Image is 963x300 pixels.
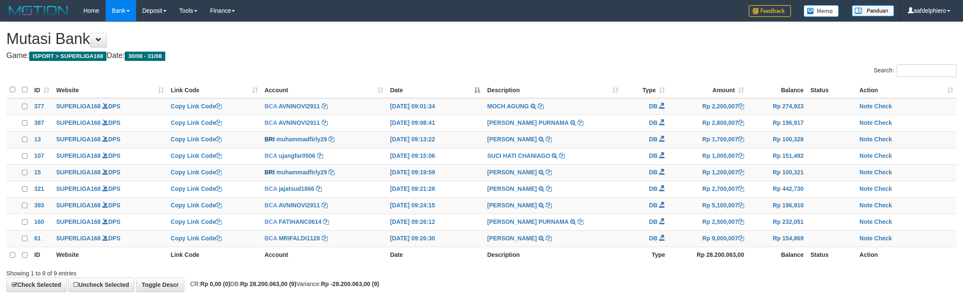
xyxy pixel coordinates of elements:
a: Copy IRMA PURNAMASARI to clipboard [546,202,552,209]
a: SUPERLIGA168 [56,103,101,110]
a: Copy Link Code [171,152,222,159]
a: Copy HELMI BUDI PURNAMA to clipboard [577,218,583,225]
a: Copy jajatsud1866 to clipboard [316,185,322,192]
th: ID: activate to sort column ascending [31,82,53,98]
td: [DATE] 09:08:41 [387,115,484,131]
td: Rp 2,800,007 [668,115,747,131]
th: Account [261,247,387,263]
th: Rp 28.200.063,00 [668,247,747,263]
a: [PERSON_NAME] PURNAMA [487,119,568,126]
th: ID [31,247,53,263]
span: DB [649,185,657,192]
a: muhammadfirly29 [276,136,327,143]
td: Rp 1,000,007 [668,148,747,164]
span: DB [649,218,657,225]
th: Status [807,247,856,263]
span: BCA [265,235,277,242]
td: Rp 232,051 [747,214,807,230]
a: [PERSON_NAME] PURNAMA [487,218,568,225]
img: Button%20Memo.svg [804,5,839,17]
span: BCA [265,202,277,209]
a: Check [874,235,892,242]
div: Showing 1 to 9 of 9 entries [6,266,395,278]
a: Note [859,103,873,110]
img: Feedback.jpg [749,5,791,17]
a: [PERSON_NAME] [487,136,536,143]
img: panduan.png [852,5,894,17]
span: DB [649,119,657,126]
th: Website: activate to sort column ascending [53,82,167,98]
a: SUPERLIGA168 [56,169,101,176]
h4: Game: Date: [6,52,957,60]
td: Rp 2,700,007 [668,181,747,197]
span: 107 [34,152,44,159]
a: Copy AVNINOVI2911 to clipboard [322,202,328,209]
a: SUPERLIGA168 [56,235,101,242]
th: Link Code [167,247,261,263]
th: Description [484,247,622,263]
th: Website [53,247,167,263]
h1: Mutasi Bank [6,30,957,47]
td: DPS [53,98,167,115]
a: MRIFALDI1128 [279,235,320,242]
td: Rp 2,200,007 [668,98,747,115]
span: BCA [265,119,277,126]
a: [PERSON_NAME] [487,185,536,192]
a: Copy SUCI HATI CHANIAGO to clipboard [559,152,565,159]
th: Amount: activate to sort column ascending [668,82,747,98]
td: [DATE] 09:24:15 [387,197,484,214]
span: DB [649,202,657,209]
a: Copy Rp 1,700,007 to clipboard [738,136,744,143]
a: Note [859,218,873,225]
a: Copy Link Code [171,136,222,143]
th: Description: activate to sort column ascending [484,82,622,98]
a: ujangfar0506 [279,152,315,159]
span: CR: DB: Variance: [186,281,379,287]
a: Note [859,202,873,209]
a: Copy MUHAMMAD FIRLY to clipboard [546,136,552,143]
span: 15 [34,169,41,176]
label: Search: [874,64,957,77]
a: [PERSON_NAME] [487,235,536,242]
a: AVNINOVI2911 [279,103,320,110]
a: Copy HELMI BUDI PURNAMA to clipboard [577,119,583,126]
span: DB [649,235,657,242]
a: Copy Rp 1,000,007 to clipboard [738,152,744,159]
strong: Rp 28.200.063,00 (9) [240,281,296,287]
span: 387 [34,119,44,126]
span: 377 [34,103,44,110]
span: 321 [34,185,44,192]
td: Rp 2,500,007 [668,214,747,230]
a: Copy Link Code [171,202,222,209]
th: Type [622,247,668,263]
td: DPS [53,148,167,164]
a: Check [874,218,892,225]
td: DPS [53,230,167,247]
a: Note [859,136,873,143]
a: Note [859,185,873,192]
th: Balance [747,82,807,98]
td: Rp 196,910 [747,197,807,214]
td: DPS [53,214,167,230]
a: SUPERLIGA168 [56,136,101,143]
a: Check [874,169,892,176]
a: MOCH AGUNG [487,103,528,110]
a: SUPERLIGA168 [56,119,101,126]
span: BCA [265,218,277,225]
a: Copy Link Code [171,235,222,242]
input: Search: [897,64,957,77]
span: DB [649,136,657,143]
a: [PERSON_NAME] [487,169,536,176]
td: [DATE] 09:26:30 [387,230,484,247]
td: [DATE] 09:15:06 [387,148,484,164]
td: [DATE] 09:19:59 [387,164,484,181]
a: jajatsud1866 [279,185,314,192]
a: Copy MOCH AGUNG to clipboard [538,103,544,110]
a: Check [874,119,892,126]
th: Status [807,82,856,98]
th: Link Code: activate to sort column ascending [167,82,261,98]
a: Note [859,119,873,126]
td: Rp 196,917 [747,115,807,131]
a: Note [859,152,873,159]
th: Action: activate to sort column ascending [856,82,957,98]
